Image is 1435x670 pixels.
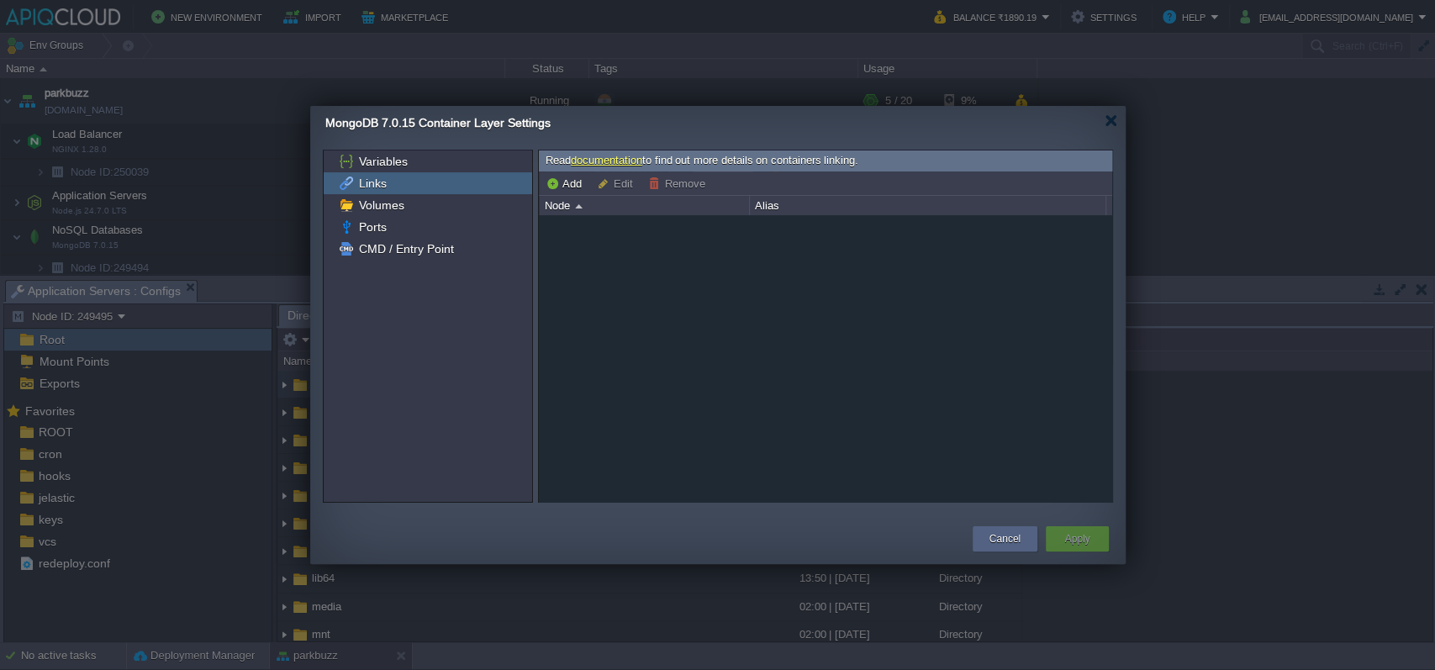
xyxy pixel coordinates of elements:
button: Add [546,176,587,191]
a: CMD / Entry Point [356,241,456,256]
div: Alias [751,196,1105,215]
div: Read to find out more details on containers linking. [539,150,1112,171]
a: Volumes [356,198,407,213]
a: documentation [571,154,642,166]
div: Node [541,196,749,215]
a: Links [356,176,389,191]
button: Apply [1064,530,1089,547]
span: MongoDB 7.0.15 Container Layer Settings [325,116,551,129]
a: Ports [356,219,389,235]
a: Variables [356,154,410,169]
button: Remove [648,176,710,191]
button: Cancel [989,530,1021,547]
button: Edit [597,176,638,191]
